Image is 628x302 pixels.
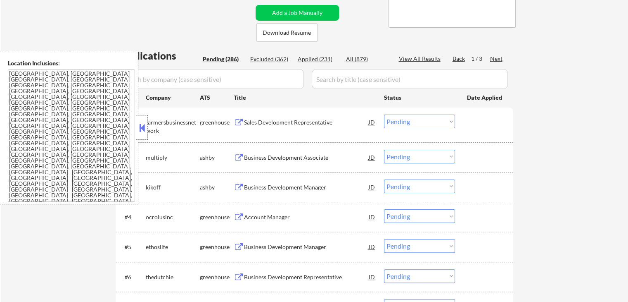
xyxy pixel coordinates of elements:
[146,153,200,162] div: multiply
[146,183,200,192] div: kikoff
[234,93,376,102] div: Title
[244,243,369,251] div: Business Development Manager
[146,213,200,221] div: ocrolusinc
[125,243,139,251] div: #5
[346,55,387,63] div: All (879)
[146,118,200,134] div: farmersbusinessnetwork
[368,239,376,254] div: JD
[125,273,139,281] div: #6
[244,273,369,281] div: Business Development Representative
[125,213,139,221] div: #4
[467,93,503,102] div: Date Applied
[368,269,376,284] div: JD
[200,213,234,221] div: greenhouse
[200,93,234,102] div: ATS
[118,51,200,61] div: Applications
[146,243,200,251] div: ethoslife
[200,118,234,127] div: greenhouse
[250,55,291,63] div: Excluded (362)
[368,209,376,224] div: JD
[471,55,490,63] div: 1 / 3
[368,180,376,194] div: JD
[490,55,503,63] div: Next
[244,153,369,162] div: Business Development Associate
[368,115,376,129] div: JD
[244,213,369,221] div: Account Manager
[146,93,200,102] div: Company
[368,150,376,165] div: JD
[399,55,443,63] div: View All Results
[298,55,339,63] div: Applied (231)
[118,69,304,89] input: Search by company (case sensitive)
[453,55,466,63] div: Back
[244,183,369,192] div: Business Development Manager
[256,23,318,42] button: Download Resume
[200,273,234,281] div: greenhouse
[256,5,339,21] button: Add a Job Manually
[200,183,234,192] div: ashby
[244,118,369,127] div: Sales Development Representative
[312,69,508,89] input: Search by title (case sensitive)
[203,55,244,63] div: Pending (286)
[146,273,200,281] div: thedutchie
[200,153,234,162] div: ashby
[200,243,234,251] div: greenhouse
[384,90,455,105] div: Status
[8,59,135,67] div: Location Inclusions:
